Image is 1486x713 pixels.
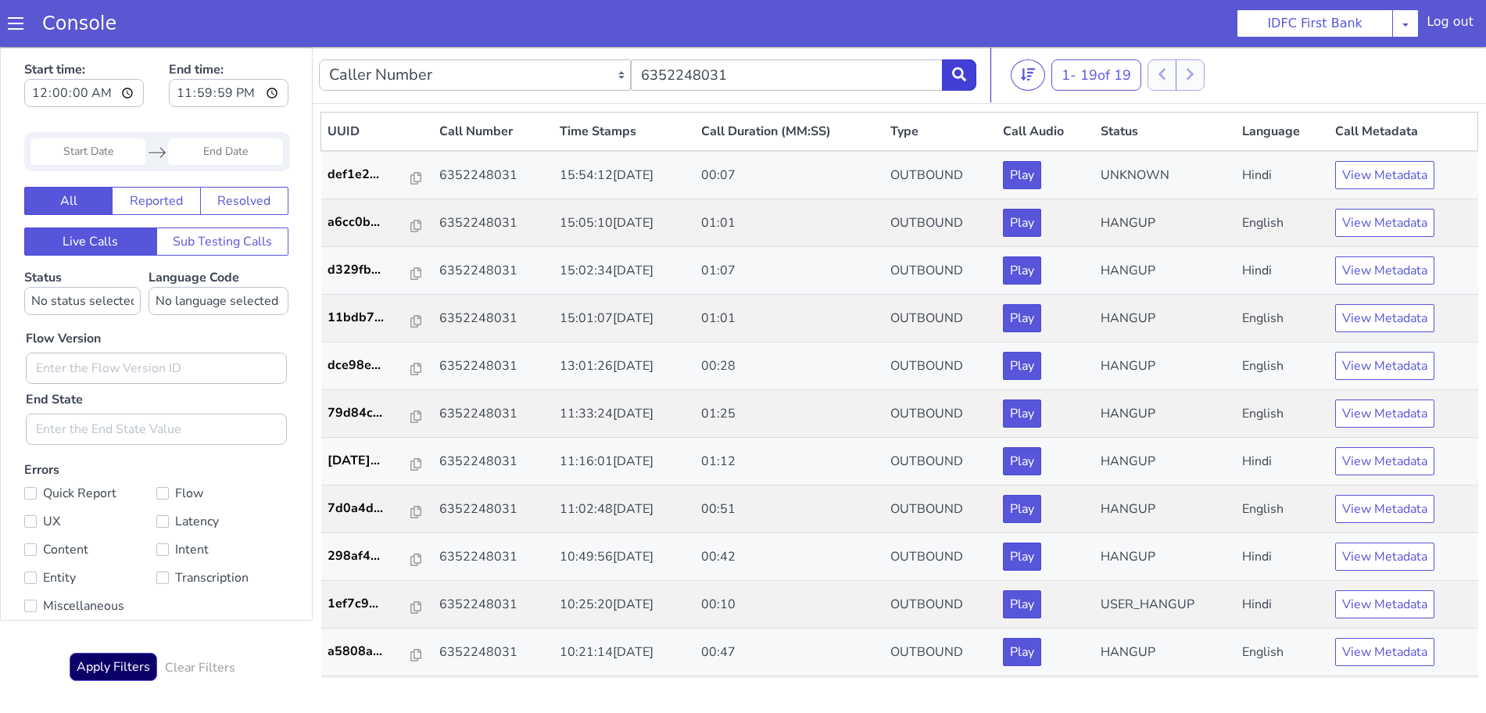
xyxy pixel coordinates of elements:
[23,13,135,34] a: Console
[1236,296,1330,343] td: English
[884,629,997,677] td: OUTBOUND
[1094,248,1236,296] td: HANGUP
[328,404,427,423] a: [DATE]...
[1003,448,1041,476] button: Play
[26,282,101,301] label: Flow Version
[328,547,427,566] a: 1ef7c9...
[1335,496,1434,524] button: View Metadata
[24,520,156,542] label: Entity
[169,32,288,60] input: End time:
[24,9,144,65] label: Start time:
[1003,210,1041,238] button: Play
[1335,543,1434,571] button: View Metadata
[156,520,288,542] label: Transcription
[1236,629,1330,677] td: Hindi
[26,306,287,337] input: Enter the Flow Version ID
[1427,13,1473,38] div: Log out
[553,296,695,343] td: 13:01:26[DATE]
[24,140,113,168] button: All
[1094,439,1236,486] td: HANGUP
[1236,534,1330,582] td: Hindi
[433,439,553,486] td: 6352248031
[1094,343,1236,391] td: HANGUP
[884,66,997,105] th: Type
[1236,582,1330,629] td: English
[70,606,157,634] button: Apply Filters
[1003,591,1041,619] button: Play
[884,104,997,152] td: OUTBOUND
[1080,19,1131,38] span: 19 of 19
[24,240,141,268] select: Status
[26,367,287,398] input: Enter the End State Value
[1003,400,1041,428] button: Play
[1335,448,1434,476] button: View Metadata
[24,414,288,573] label: Errors
[328,547,411,566] p: 1ef7c9...
[433,629,553,677] td: 6352248031
[328,309,411,328] p: dce98e...
[328,118,427,137] a: def1e2...
[553,248,695,296] td: 15:01:07[DATE]
[695,582,884,629] td: 00:47
[149,240,288,268] select: Language Code
[884,582,997,629] td: OUTBOUND
[1094,104,1236,152] td: UNKNOWN
[328,166,411,185] p: a6cc0b...
[1236,439,1330,486] td: English
[328,452,411,471] p: 7d0a4d...
[328,500,411,518] p: 298af4...
[553,534,695,582] td: 10:25:20[DATE]
[553,104,695,152] td: 15:54:12[DATE]
[169,9,288,65] label: End time:
[1335,400,1434,428] button: View Metadata
[328,309,427,328] a: dce98e...
[156,464,288,485] label: Latency
[1335,305,1434,333] button: View Metadata
[1094,152,1236,200] td: HANGUP
[24,548,156,570] label: Miscellaneous
[1236,104,1330,152] td: Hindi
[433,66,553,105] th: Call Number
[695,391,884,439] td: 01:12
[553,200,695,248] td: 15:02:34[DATE]
[433,104,553,152] td: 6352248031
[328,118,411,137] p: def1e2...
[433,391,553,439] td: 6352248031
[433,582,553,629] td: 6352248031
[328,452,427,471] a: 7d0a4d...
[24,32,144,60] input: Start time:
[433,343,553,391] td: 6352248031
[553,343,695,391] td: 11:33:24[DATE]
[24,181,157,209] button: Live Calls
[321,66,433,105] th: UUID
[328,595,411,614] p: a5808a...
[149,222,288,268] label: Language Code
[695,200,884,248] td: 01:07
[165,614,235,629] h6: Clear Filters
[695,248,884,296] td: 01:01
[1335,210,1434,238] button: View Metadata
[695,152,884,200] td: 01:01
[553,152,695,200] td: 15:05:10[DATE]
[328,261,427,280] a: 11bdb7...
[553,582,695,629] td: 10:21:14[DATE]
[695,343,884,391] td: 01:25
[433,296,553,343] td: 6352248031
[328,404,411,423] p: [DATE]...
[1003,114,1041,142] button: Play
[1003,305,1041,333] button: Play
[433,534,553,582] td: 6352248031
[328,356,427,375] a: 79d84c...
[433,248,553,296] td: 6352248031
[553,66,695,105] th: Time Stamps
[1003,257,1041,285] button: Play
[156,435,288,457] label: Flow
[1094,391,1236,439] td: HANGUP
[884,200,997,248] td: OUTBOUND
[328,261,411,280] p: 11bdb7...
[695,629,884,677] td: 00:06
[328,166,427,185] a: a6cc0b...
[553,439,695,486] td: 11:02:48[DATE]
[328,500,427,518] a: 298af4...
[553,629,695,677] td: 10:11:30[DATE]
